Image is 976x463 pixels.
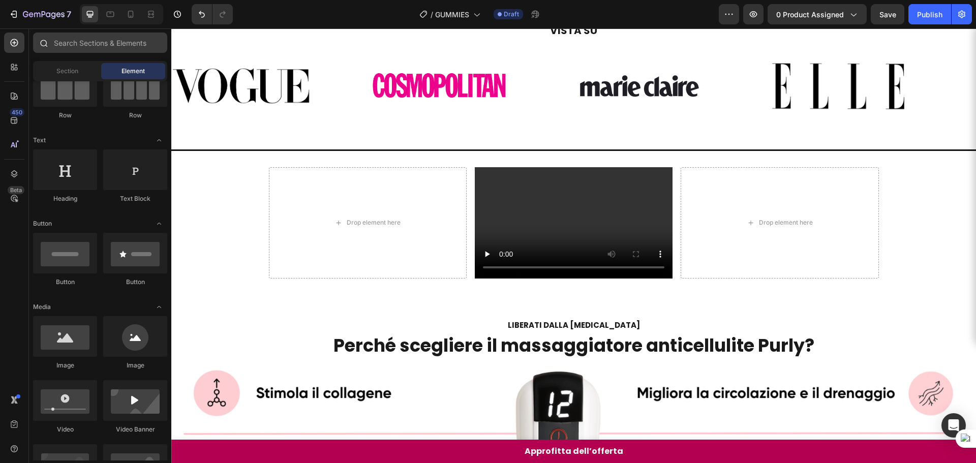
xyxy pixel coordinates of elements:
[33,111,97,120] div: Row
[337,291,469,302] strong: LIBERATI DALLA [MEDICAL_DATA]
[768,4,867,24] button: 0 product assigned
[588,190,642,198] div: Drop element here
[33,361,97,370] div: Image
[171,28,976,463] iframe: Design area
[56,67,78,76] span: Section
[871,4,904,24] button: Save
[33,136,46,145] span: Text
[121,67,145,76] span: Element
[8,186,24,194] div: Beta
[435,9,469,20] span: GUMMIES
[908,4,951,24] button: Publish
[33,277,97,287] div: Button
[103,194,167,203] div: Text Block
[67,8,71,20] p: 7
[151,215,167,232] span: Toggle open
[33,425,97,434] div: Video
[151,299,167,315] span: Toggle open
[405,45,532,70] img: Alt image
[33,33,167,53] input: Search Sections & Elements
[504,10,519,19] span: Draft
[4,4,76,24] button: 7
[431,9,433,20] span: /
[303,139,501,250] video: Video
[353,417,452,428] p: Approfitta dell’offerta
[151,132,167,148] span: Toggle open
[917,9,942,20] div: Publish
[33,302,51,312] span: Media
[103,111,167,120] div: Row
[103,277,167,287] div: Button
[10,108,24,116] div: 450
[879,10,896,19] span: Save
[941,413,966,438] div: Open Intercom Messenger
[175,190,229,198] div: Drop element here
[33,219,52,228] span: Button
[162,304,643,329] strong: Perché scegliere il massaggiatore anticellulite Purly?
[1,39,139,76] img: Alt image
[103,361,167,370] div: Image
[776,9,844,20] span: 0 product assigned
[200,40,338,76] img: Alt image
[192,4,233,24] div: Undo/Redo
[33,194,97,203] div: Heading
[103,425,167,434] div: Video Banner
[598,23,737,92] img: Alt image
